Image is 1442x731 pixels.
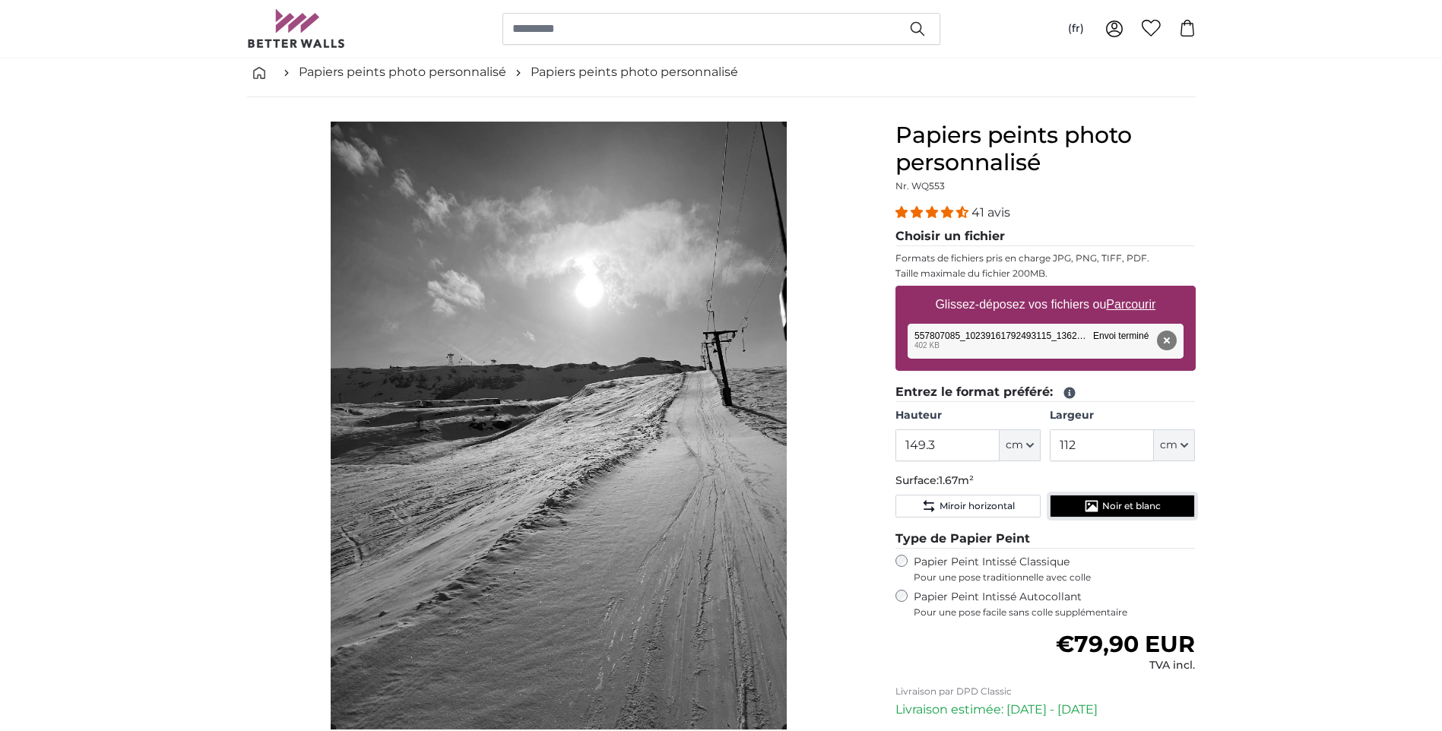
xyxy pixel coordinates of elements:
[1056,658,1195,673] div: TVA incl.
[971,205,1010,220] span: 41 avis
[895,701,1196,719] p: Livraison estimée: [DATE] - [DATE]
[1006,438,1023,453] span: cm
[895,685,1196,698] p: Livraison par DPD Classic
[247,48,1196,97] nav: breadcrumbs
[914,590,1196,619] label: Papier Peint Intissé Autocollant
[895,530,1196,549] legend: Type de Papier Peint
[1160,438,1177,453] span: cm
[895,227,1196,246] legend: Choisir un fichier
[914,606,1196,619] span: Pour une pose facile sans colle supplémentaire
[895,383,1196,402] legend: Entrez le format préféré:
[247,9,346,48] img: Betterwalls
[1106,298,1155,311] u: Parcourir
[914,555,1196,584] label: Papier Peint Intissé Classique
[1056,15,1096,43] button: (fr)
[1102,500,1161,512] span: Noir et blanc
[1000,429,1041,461] button: cm
[1154,429,1195,461] button: cm
[914,571,1196,584] span: Pour une pose traditionnelle avec colle
[929,290,1162,320] label: Glissez-déposez vos fichiers ou
[939,473,974,487] span: 1.67m²
[895,267,1196,280] p: Taille maximale du fichier 200MB.
[895,495,1041,517] button: Miroir horizontal
[895,205,971,220] span: 4.39 stars
[895,180,945,191] span: Nr. WQ553
[895,122,1196,176] h1: Papiers peints photo personnalisé
[299,63,506,81] a: Papiers peints photo personnalisé
[1050,495,1195,517] button: Noir et blanc
[895,252,1196,264] p: Formats de fichiers pris en charge JPG, PNG, TIFF, PDF.
[895,408,1041,423] label: Hauteur
[895,473,1196,489] p: Surface:
[1056,630,1195,658] span: €79,90 EUR
[1050,408,1195,423] label: Largeur
[940,500,1015,512] span: Miroir horizontal
[531,63,738,81] a: Papiers peints photo personnalisé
